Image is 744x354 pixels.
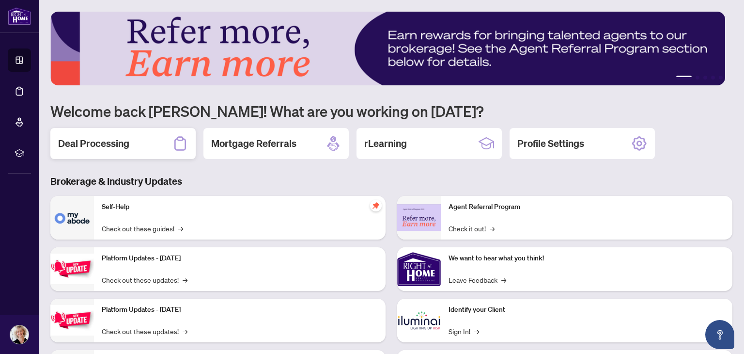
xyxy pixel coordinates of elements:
[8,7,31,25] img: logo
[50,254,94,284] img: Platform Updates - July 21, 2025
[501,274,506,285] span: →
[449,202,725,212] p: Agent Referral Program
[676,76,692,80] button: 1
[397,299,441,342] img: Identify your Client
[719,76,723,80] button: 5
[50,102,732,120] h1: Welcome back [PERSON_NAME]! What are you working on [DATE]?
[50,196,94,240] img: Self-Help
[50,175,732,188] h3: Brokerage & Industry Updates
[703,76,707,80] button: 3
[58,137,129,150] h2: Deal Processing
[364,137,407,150] h2: rLearning
[102,305,378,315] p: Platform Updates - [DATE]
[711,76,715,80] button: 4
[178,223,183,234] span: →
[370,200,382,211] span: pushpin
[474,326,479,337] span: →
[183,326,187,337] span: →
[183,274,187,285] span: →
[102,223,183,234] a: Check out these guides!→
[517,137,584,150] h2: Profile Settings
[449,305,725,315] p: Identify your Client
[102,202,378,212] p: Self-Help
[102,253,378,264] p: Platform Updates - [DATE]
[50,12,725,85] img: Slide 0
[696,76,699,80] button: 2
[102,274,187,285] a: Check out these updates!→
[449,253,725,264] p: We want to hear what you think!
[10,325,29,344] img: Profile Icon
[102,326,187,337] a: Check out these updates!→
[705,320,734,349] button: Open asap
[397,247,441,291] img: We want to hear what you think!
[490,223,495,234] span: →
[449,326,479,337] a: Sign In!→
[449,274,506,285] a: Leave Feedback→
[397,204,441,231] img: Agent Referral Program
[50,305,94,336] img: Platform Updates - July 8, 2025
[449,223,495,234] a: Check it out!→
[211,137,296,150] h2: Mortgage Referrals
